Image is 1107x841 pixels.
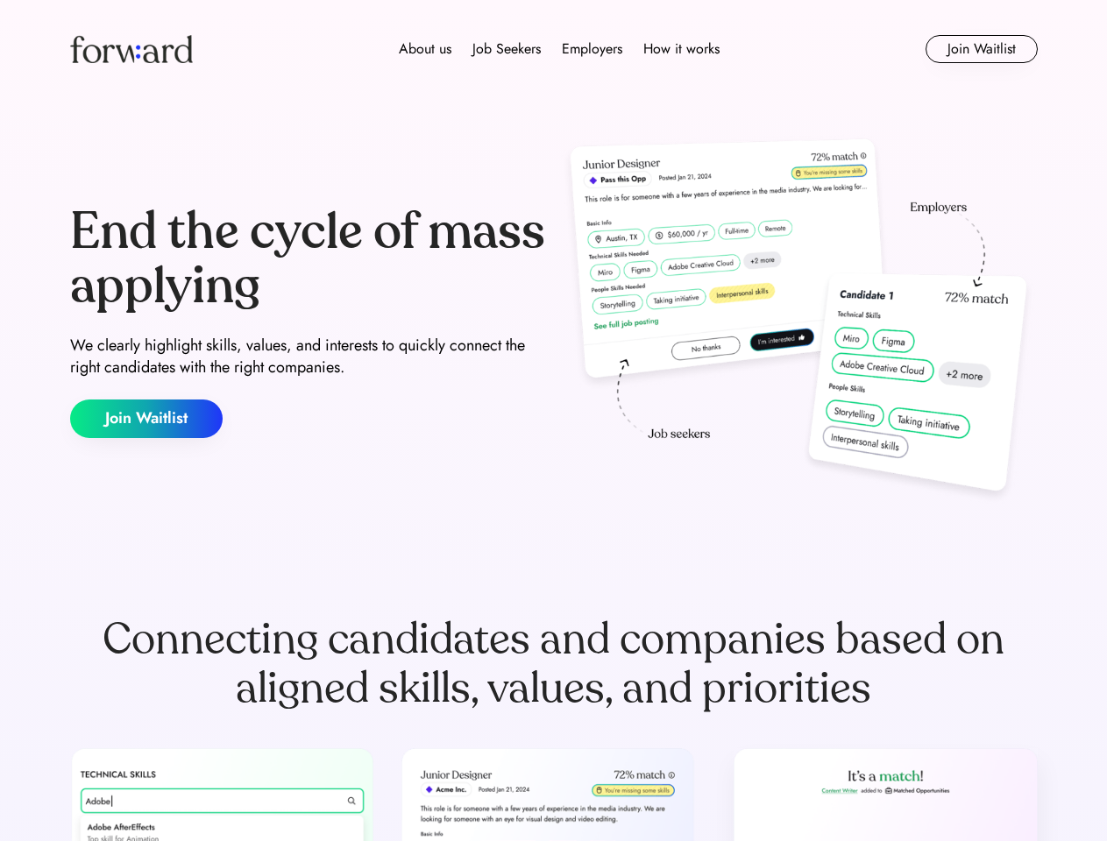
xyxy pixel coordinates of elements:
button: Join Waitlist [70,399,223,438]
div: End the cycle of mass applying [70,205,547,313]
div: Employers [562,39,622,60]
div: Job Seekers [472,39,541,60]
img: hero-image.png [561,133,1038,510]
div: How it works [643,39,720,60]
div: Connecting candidates and companies based on aligned skills, values, and priorities [70,615,1038,713]
div: About us [399,39,451,60]
div: We clearly highlight skills, values, and interests to quickly connect the right candidates with t... [70,335,547,378]
img: Forward logo [70,35,193,63]
button: Join Waitlist [926,35,1038,63]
